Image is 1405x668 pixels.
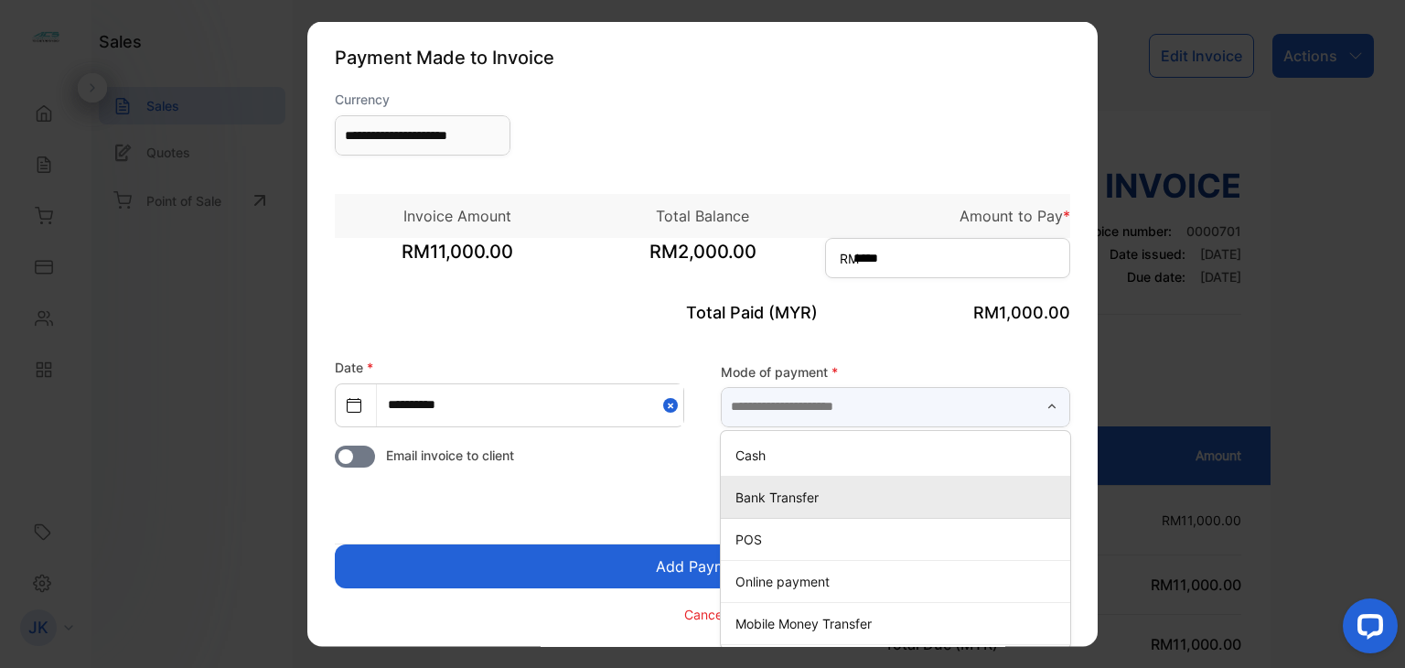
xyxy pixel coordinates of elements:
[580,238,825,284] span: RM2,000.00
[386,446,514,465] span: Email invoice to client
[335,238,580,284] span: RM11,000.00
[735,445,1063,464] p: Cash
[335,44,1070,71] p: Payment Made to Invoice
[580,300,825,325] p: Total Paid (MYR)
[335,90,510,109] label: Currency
[721,361,1070,381] label: Mode of payment
[335,544,1070,588] button: Add Payment
[973,303,1070,322] span: RM1,000.00
[580,205,825,227] p: Total Balance
[684,604,725,623] p: Cancel
[1328,591,1405,668] iframe: LiveChat chat widget
[735,613,1063,632] p: Mobile Money Transfer
[735,529,1063,548] p: POS
[663,384,683,426] button: Close
[335,205,580,227] p: Invoice Amount
[335,360,373,375] label: Date
[735,571,1063,590] p: Online payment
[840,249,859,268] span: RM
[825,205,1070,227] p: Amount to Pay
[735,487,1063,506] p: Bank Transfer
